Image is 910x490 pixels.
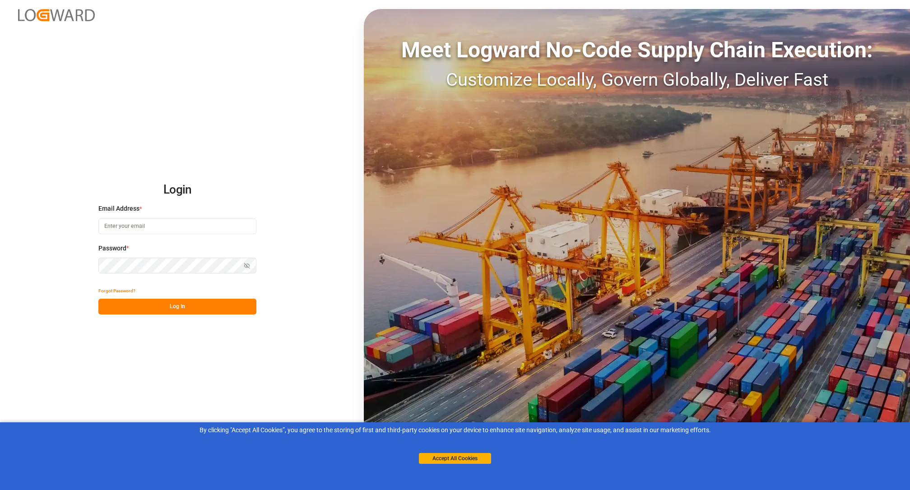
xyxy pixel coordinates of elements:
button: Forgot Password? [98,283,135,299]
button: Log In [98,299,256,314]
input: Enter your email [98,218,256,234]
h2: Login [98,176,256,204]
div: By clicking "Accept All Cookies”, you agree to the storing of first and third-party cookies on yo... [6,425,904,435]
img: Logward_new_orange.png [18,9,95,21]
span: Password [98,244,126,253]
button: Accept All Cookies [419,453,491,464]
span: Email Address [98,204,139,213]
div: Meet Logward No-Code Supply Chain Execution: [364,34,910,66]
div: Customize Locally, Govern Globally, Deliver Fast [364,66,910,93]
